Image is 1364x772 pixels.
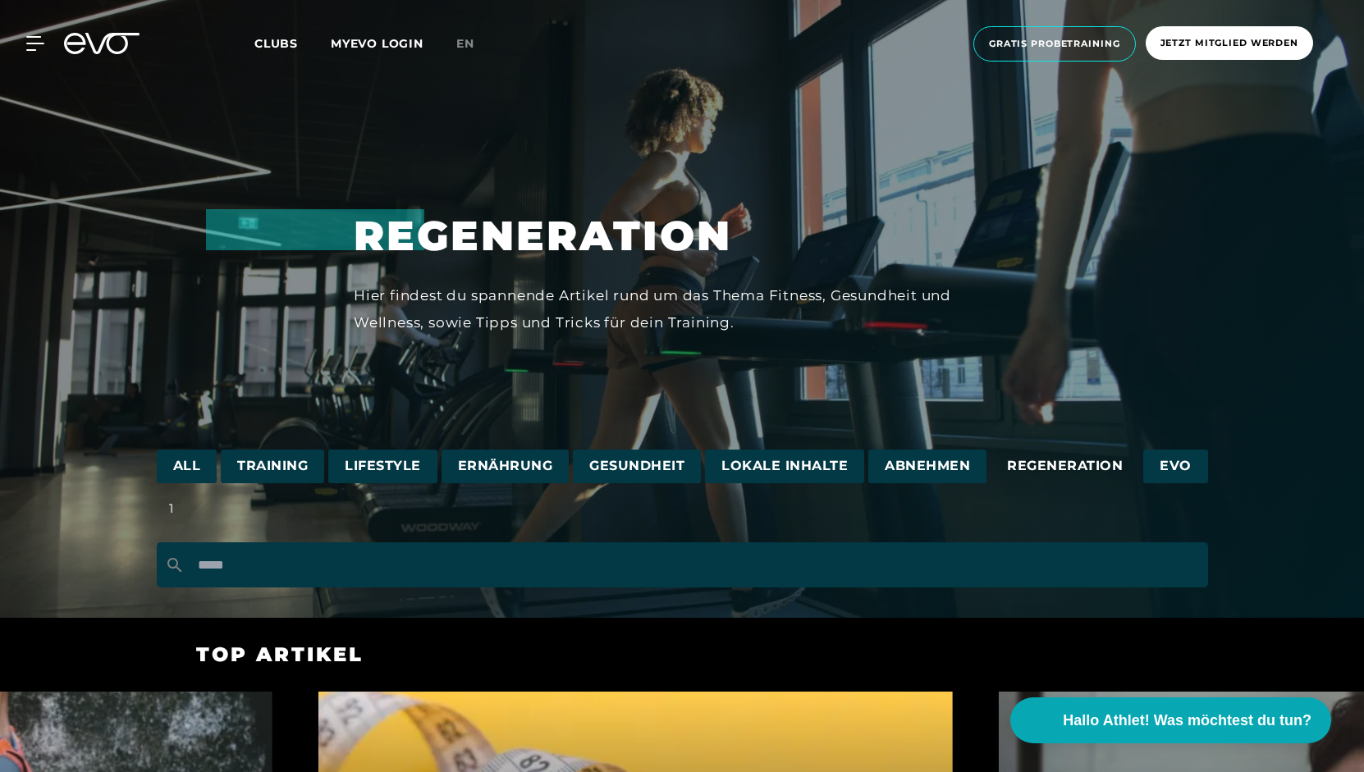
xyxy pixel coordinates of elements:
[573,450,701,483] a: Gesundheit
[456,34,494,53] a: en
[456,36,474,51] span: en
[968,26,1141,62] a: Gratis Probetraining
[221,450,324,483] a: Training
[157,492,185,524] span: 1
[254,36,298,51] span: Clubs
[157,500,185,518] a: 1
[196,642,1168,667] h3: Top Artikel
[1063,710,1311,732] span: Hallo Athlet! Was möchtest du tun?
[254,35,331,51] a: Clubs
[328,450,437,483] a: Lifestyle
[354,211,732,261] a: Regeneration
[868,450,986,483] a: Abnehmen
[991,450,1139,483] a: Regeneration
[331,36,423,51] a: MYEVO LOGIN
[1143,450,1208,483] a: EVO
[1160,36,1298,50] span: Jetzt Mitglied werden
[705,450,864,483] a: Lokale Inhalte
[442,450,570,483] a: Ernährung
[1010,697,1331,743] button: Hallo Athlet! Was möchtest du tun?
[989,37,1120,51] span: Gratis Probetraining
[157,450,217,483] a: All
[354,282,1010,336] div: Hier findest du spannende Artikel rund um das Thema Fitness, Gesundheit und Wellness, sowie Tipps...
[1141,26,1318,62] a: Jetzt Mitglied werden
